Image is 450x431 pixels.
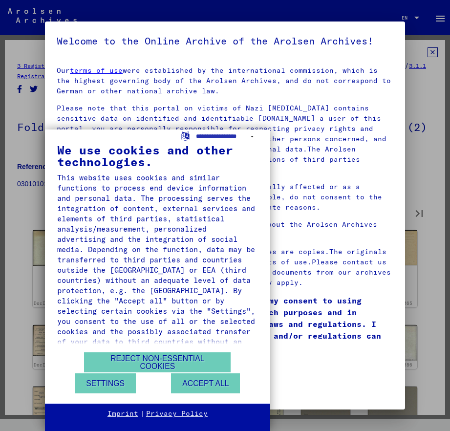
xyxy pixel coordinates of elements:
button: Settings [75,373,136,393]
a: Imprint [107,409,138,419]
div: We use cookies and other technologies. [57,144,258,168]
a: Privacy Policy [146,409,208,419]
div: This website uses cookies and similar functions to process end device information and personal da... [57,172,258,357]
button: Reject non-essential cookies [84,352,231,372]
button: Accept all [171,373,240,393]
